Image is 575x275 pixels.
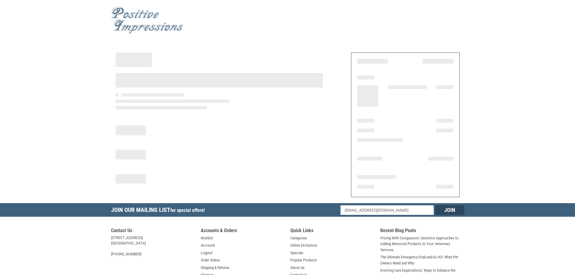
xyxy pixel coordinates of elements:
[111,235,195,257] address: [STREET_ADDRESS] [GEOGRAPHIC_DATA] [PHONE_NUMBER]
[201,257,220,263] a: Order Status
[201,242,215,248] a: Account
[380,254,464,266] a: The Ultimate Emergency Grab-and-Go Kit: What Pet Owners Need and Why
[290,257,317,263] a: Popular Products
[201,265,229,271] a: Shipping & Returns
[170,207,205,213] span: for special offers!
[435,205,464,215] input: Join
[290,235,307,241] a: Categories
[290,250,303,256] a: Specials
[290,228,374,235] h5: Quick Links
[290,265,305,271] a: About Us
[380,235,464,253] a: Pricing With Compassion: Sensitive Approaches to Adding Memorial Products to Your Veterinary Serv...
[111,203,208,219] h5: Join Our Mailing List
[111,228,195,235] h5: Contact Us
[111,7,184,34] img: Positive Impressions
[290,242,317,248] a: Online Exclusives
[201,250,212,256] a: Logout
[340,205,434,215] input: Email
[201,228,285,235] h5: Accounts & Orders
[201,235,213,241] a: Wishlist
[380,228,464,235] h5: Recent Blog Posts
